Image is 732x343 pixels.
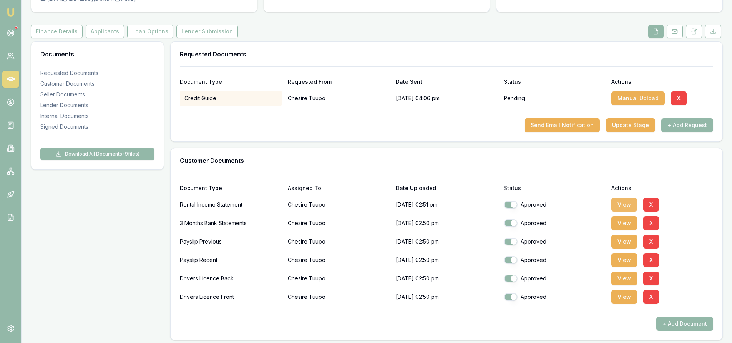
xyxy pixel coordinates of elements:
a: Applicants [84,25,126,38]
button: X [643,253,659,267]
button: X [643,216,659,230]
button: X [643,198,659,212]
button: X [643,235,659,249]
p: [DATE] 02:50 pm [396,289,498,305]
a: Lender Submission [175,25,239,38]
button: View [611,290,637,304]
div: Requested From [288,79,390,85]
div: Lender Documents [40,101,154,109]
p: Chesire Tuupo [288,197,390,212]
button: View [611,272,637,285]
p: [DATE] 02:50 pm [396,234,498,249]
button: View [611,198,637,212]
div: Approved [504,275,606,282]
button: X [643,290,659,304]
p: [DATE] 02:50 pm [396,271,498,286]
button: Lender Submission [176,25,238,38]
p: Chesire Tuupo [288,252,390,268]
button: View [611,235,637,249]
button: View [611,216,637,230]
h3: Documents [40,51,154,57]
div: [DATE] 04:06 pm [396,91,498,106]
div: Credit Guide [180,91,282,106]
div: Signed Documents [40,123,154,131]
p: Chesire Tuupo [288,271,390,286]
button: Manual Upload [611,91,665,105]
div: Internal Documents [40,112,154,120]
button: X [643,272,659,285]
button: Loan Options [127,25,173,38]
div: Approved [504,201,606,209]
div: Approved [504,256,606,264]
button: + Add Document [656,317,713,331]
div: Actions [611,186,713,191]
a: Finance Details [31,25,84,38]
button: Update Stage [606,118,655,132]
div: Document Type [180,79,282,85]
button: Send Email Notification [525,118,600,132]
div: Rental Income Statement [180,197,282,212]
div: Assigned To [288,186,390,191]
div: Drivers Licence Front [180,289,282,305]
div: Approved [504,219,606,227]
button: Download All Documents (9files) [40,148,154,160]
div: Actions [611,79,713,85]
p: [DATE] 02:50 pm [396,252,498,268]
p: [DATE] 02:50 pm [396,215,498,231]
div: Drivers Licence Back [180,271,282,286]
img: emu-icon-u.png [6,8,15,17]
button: + Add Request [661,118,713,132]
div: Status [504,79,606,85]
div: Date Sent [396,79,498,85]
div: Payslip Previous [180,234,282,249]
p: Pending [504,94,525,102]
div: 3 Months Bank Statements [180,215,282,231]
a: Loan Options [126,25,175,38]
button: Finance Details [31,25,83,38]
p: Chesire Tuupo [288,289,390,305]
p: [DATE] 02:51 pm [396,197,498,212]
h3: Customer Documents [180,157,713,164]
div: Payslip Recent [180,252,282,268]
div: Document Type [180,186,282,191]
button: X [671,91,687,105]
button: View [611,253,637,267]
div: Approved [504,238,606,245]
div: Seller Documents [40,91,154,98]
div: Customer Documents [40,80,154,88]
div: Approved [504,293,606,301]
h3: Requested Documents [180,51,713,57]
button: Applicants [86,25,124,38]
p: Chesire Tuupo [288,234,390,249]
div: Status [504,186,606,191]
p: Chesire Tuupo [288,91,390,106]
div: Date Uploaded [396,186,498,191]
p: Chesire Tuupo [288,215,390,231]
div: Requested Documents [40,69,154,77]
